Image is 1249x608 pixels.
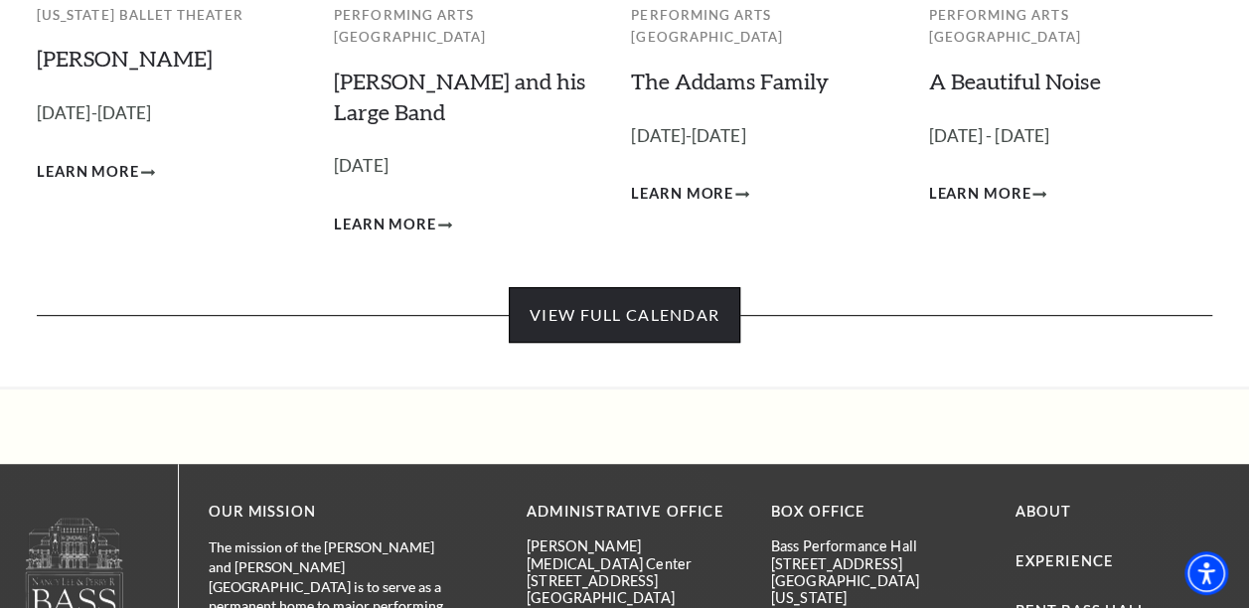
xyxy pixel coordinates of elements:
[334,152,604,181] p: [DATE]
[771,500,986,525] p: BOX OFFICE
[37,160,139,185] span: Learn More
[631,182,749,207] a: Learn More The Addams Family
[1015,503,1071,520] a: About
[334,213,436,237] span: Learn More
[928,122,1198,151] p: [DATE] - [DATE]
[334,68,585,125] a: [PERSON_NAME] and his Large Band
[37,4,307,27] p: [US_STATE] Ballet Theater
[37,160,155,185] a: Learn More Peter Pan
[37,99,307,128] p: [DATE]-[DATE]
[771,555,986,572] p: [STREET_ADDRESS]
[334,4,604,49] p: Performing Arts [GEOGRAPHIC_DATA]
[37,45,213,72] a: [PERSON_NAME]
[928,182,1030,207] span: Learn More
[527,537,741,572] p: [PERSON_NAME][MEDICAL_DATA] Center
[771,537,986,554] p: Bass Performance Hall
[771,572,986,607] p: [GEOGRAPHIC_DATA][US_STATE]
[209,500,457,525] p: OUR MISSION
[631,122,901,151] p: [DATE]-[DATE]
[1184,551,1228,595] div: Accessibility Menu
[1015,552,1114,569] a: Experience
[928,4,1198,49] p: Performing Arts [GEOGRAPHIC_DATA]
[527,572,741,589] p: [STREET_ADDRESS]
[631,4,901,49] p: Performing Arts [GEOGRAPHIC_DATA]
[631,182,733,207] span: Learn More
[928,182,1046,207] a: Learn More A Beautiful Noise
[334,213,452,237] a: Learn More Lyle Lovett and his Large Band
[509,287,740,343] a: View Full Calendar
[631,68,829,94] a: The Addams Family
[527,500,741,525] p: Administrative Office
[928,68,1100,94] a: A Beautiful Noise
